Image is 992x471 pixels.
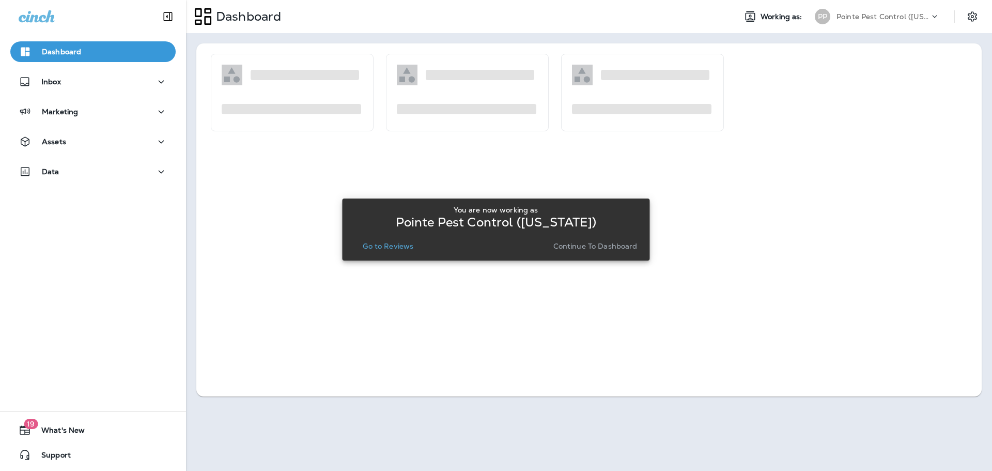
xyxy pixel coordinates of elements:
button: 19What's New [10,420,176,440]
span: Support [31,451,71,463]
span: 19 [24,419,38,429]
p: Inbox [41,78,61,86]
button: Support [10,445,176,465]
p: You are now working as [454,206,538,214]
button: Go to Reviews [359,239,417,253]
p: Data [42,168,59,176]
button: Marketing [10,101,176,122]
span: What's New [31,426,85,438]
div: PP [815,9,830,24]
p: Go to Reviews [363,242,413,250]
p: Pointe Pest Control ([US_STATE]) [396,218,596,226]
button: Continue to Dashboard [549,239,642,253]
button: Inbox [10,71,176,92]
p: Marketing [42,108,78,116]
button: Dashboard [10,41,176,62]
p: Dashboard [42,48,81,56]
span: Working as: [761,12,804,21]
button: Collapse Sidebar [153,6,182,27]
button: Assets [10,131,176,152]
p: Assets [42,138,66,146]
button: Data [10,161,176,182]
button: Settings [963,7,982,26]
p: Continue to Dashboard [553,242,638,250]
p: Dashboard [212,9,281,24]
p: Pointe Pest Control ([US_STATE]) [836,12,929,21]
